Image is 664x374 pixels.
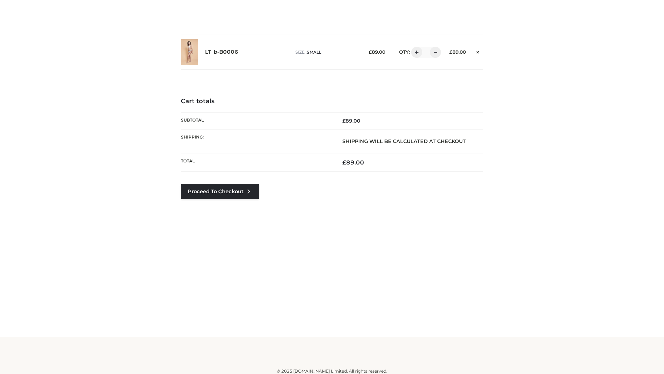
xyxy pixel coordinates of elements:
[181,184,259,199] a: Proceed to Checkout
[307,50,321,55] span: SMALL
[342,118,360,124] bdi: 89.00
[449,49,452,55] span: £
[369,49,385,55] bdi: 89.00
[181,153,332,172] th: Total
[205,49,238,55] a: LT_b-B0006
[181,39,198,65] img: LT_b-B0006 - SMALL
[181,112,332,129] th: Subtotal
[181,98,483,105] h4: Cart totals
[449,49,466,55] bdi: 89.00
[369,49,372,55] span: £
[392,47,439,58] div: QTY:
[342,138,466,144] strong: Shipping will be calculated at checkout
[342,118,345,124] span: £
[295,49,358,55] p: size :
[342,159,364,166] bdi: 89.00
[473,47,483,56] a: Remove this item
[342,159,346,166] span: £
[181,129,332,153] th: Shipping:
